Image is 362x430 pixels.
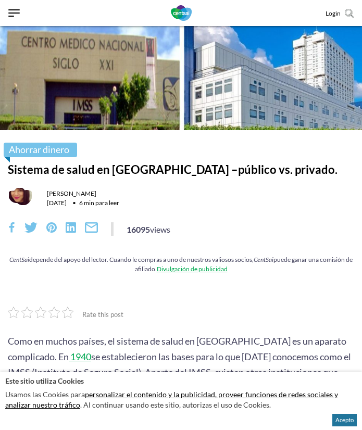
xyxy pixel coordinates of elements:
a: Login [326,9,341,17]
span: Como en muchos países, el sistema de salud en [GEOGRAPHIC_DATA] es un aparato complicado. En [8,335,346,362]
span: 1940 [70,351,91,362]
div: depende del apoyo del lector. Cuando le compras a uno de nuestros valiosos socios, puede ganar un... [8,255,354,273]
a: Ahorrar dinero [4,143,77,157]
h2: Este sitio utiliza Cookies [5,376,357,386]
em: CentSai [254,256,273,263]
img: search [345,9,354,18]
span: se establecieron las bases para lo que [DATE] conocemos como el IMSS (Instituto de Seguro Social)... [8,351,351,394]
div: 6 min para leer [68,199,119,207]
time: [DATE] [47,199,67,207]
p: Usamos las Cookies para . Al continuar usando este sitio, autorizas el uso de Cookies. [5,387,357,412]
a: 1940 [69,351,91,362]
a: [PERSON_NAME] [47,189,96,197]
em: CentSai [9,256,29,263]
h1: Sistema de salud en [GEOGRAPHIC_DATA] –público vs. privado. [8,162,354,176]
a: Divulgación de publicidad [157,265,228,273]
button: Acepto [332,414,357,426]
img: CentSai [171,5,192,21]
div: 16095 [127,222,170,237]
span: views [150,224,170,234]
span: Rate this post [80,310,126,319]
